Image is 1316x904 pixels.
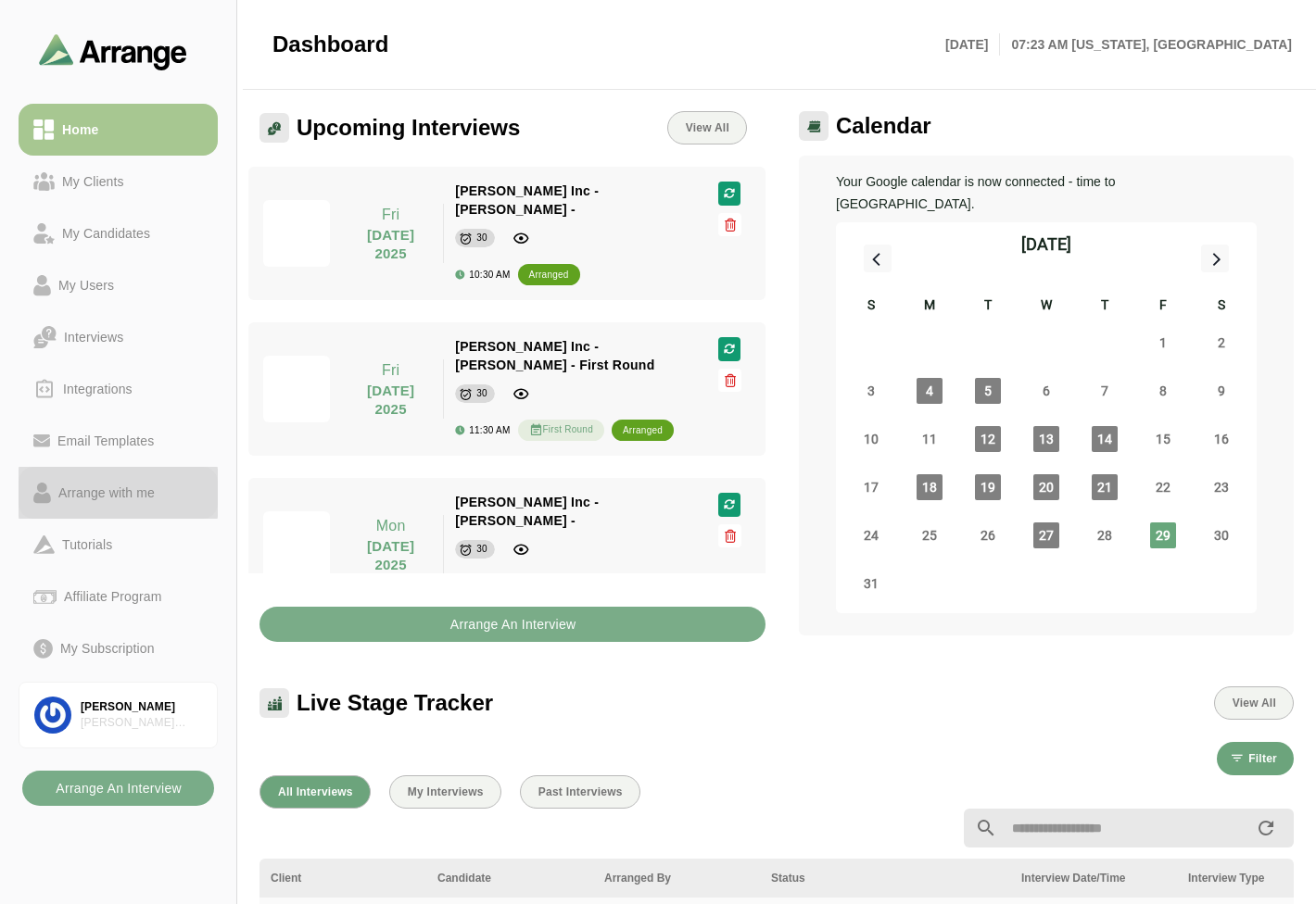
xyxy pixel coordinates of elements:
[449,607,576,642] b: Arrange An Interview
[51,274,121,296] div: My Users
[604,870,749,886] div: Arranged By
[476,540,487,559] div: 30
[1134,295,1193,319] div: F
[455,270,510,280] div: 10:30 AM
[975,522,1001,548] span: Tuesday, August 26, 2025
[81,715,202,731] div: [PERSON_NAME] Associates
[349,382,432,419] p: [DATE] 2025
[858,378,884,404] span: Sunday, August 3, 2025
[19,156,218,207] a: My Clients
[271,870,415,886] div: Client
[349,226,432,263] p: [DATE] 2025
[1033,522,1059,548] span: Wednesday, August 27, 2025
[836,170,1257,215] p: Your Google calendar is now connected - time to [GEOGRAPHIC_DATA].
[1150,378,1176,404] span: Friday, August 8, 2025
[81,699,202,715] div: [PERSON_NAME]
[407,785,484,798] span: My Interviews
[518,420,604,441] div: First Round
[55,534,120,556] div: Tutorials
[259,607,766,642] button: Arrange An Interview
[1150,426,1176,452] span: Friday, August 15, 2025
[349,204,432,226] p: Fri
[1208,330,1234,356] span: Saturday, August 2, 2025
[529,266,569,284] div: arranged
[1214,686,1294,720] button: View All
[277,785,353,798] span: All Interviews
[1150,330,1176,356] span: Friday, August 1, 2025
[1021,870,1166,886] div: Interview Date/Time
[455,183,599,217] span: [PERSON_NAME] Inc - [PERSON_NAME] -
[975,474,1001,500] span: Tuesday, August 19, 2025
[623,421,663,440] div: arranged
[476,384,487,403] div: 30
[1092,426,1118,452] span: Thursday, August 14, 2025
[1092,474,1118,500] span: Thursday, August 21, 2025
[476,229,487,247] div: 30
[958,295,1017,319] div: T
[19,363,218,415] a: Integrations
[900,295,958,319] div: M
[945,33,1000,56] p: [DATE]
[39,33,187,69] img: arrangeai-name-small-logo.4d2b8aee.svg
[389,775,501,809] button: My Interviews
[917,426,943,452] span: Monday, August 11, 2025
[19,259,218,311] a: My Users
[19,682,218,748] a: [PERSON_NAME][PERSON_NAME] Associates
[297,689,493,717] span: Live Stage Tracker
[667,111,747,144] a: View All
[56,378,140,400] div: Integrations
[1217,742,1294,775] button: Filter
[917,522,943,548] span: Monday, August 25, 2025
[1150,474,1176,500] span: Friday, August 22, 2025
[19,519,218,571] a: Tutorials
[1076,295,1134,319] div: T
[538,785,623,798] span: Past Interviews
[1092,522,1118,548] span: Thursday, August 28, 2025
[975,378,1001,404] span: Tuesday, August 5, 2025
[1247,752,1277,765] span: Filter
[19,467,218,519] a: Arrange with me
[1033,474,1059,500] span: Wednesday, August 20, 2025
[19,622,218,674] a: My Subscription
[858,522,884,548] span: Sunday, August 24, 2025
[349,359,432,382] p: Fri
[259,775,371,809] button: All Interviews
[19,415,218,467] a: Email Templates
[836,112,931,140] span: Calendar
[520,775,640,809] button: Past Interviews
[858,426,884,452] span: Sunday, August 10, 2025
[437,870,582,886] div: Candidate
[455,495,599,528] span: [PERSON_NAME] Inc - [PERSON_NAME] -
[22,771,214,806] button: Arrange An Interview
[455,339,654,372] span: [PERSON_NAME] Inc - [PERSON_NAME] - First Round
[1017,295,1075,319] div: W
[1232,697,1276,709] span: View All
[297,114,520,142] span: Upcoming Interviews
[51,482,162,504] div: Arrange with me
[1021,232,1071,257] div: [DATE]
[1208,522,1234,548] span: Saturday, August 30, 2025
[57,585,169,608] div: Affiliate Program
[1208,378,1234,404] span: Saturday, August 9, 2025
[53,637,162,659] div: My Subscription
[19,571,218,622] a: Affiliate Program
[771,870,999,886] div: Status
[1092,378,1118,404] span: Thursday, August 7, 2025
[858,571,884,596] span: Sunday, August 31, 2025
[55,222,158,245] div: My Candidates
[1000,33,1292,56] p: 07:23 AM [US_STATE], [GEOGRAPHIC_DATA]
[55,119,106,141] div: Home
[858,474,884,500] span: Sunday, August 17, 2025
[272,31,388,58] span: Dashboard
[1193,295,1251,319] div: S
[917,378,943,404] span: Monday, August 4, 2025
[1033,378,1059,404] span: Wednesday, August 6, 2025
[349,515,432,537] p: Mon
[1033,426,1059,452] span: Wednesday, August 13, 2025
[55,771,182,806] b: Arrange An Interview
[19,104,218,156] a: Home
[1255,817,1277,839] i: appended action
[975,426,1001,452] span: Tuesday, August 12, 2025
[19,311,218,363] a: Interviews
[1150,522,1176,548] span: Friday, August 29, 2025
